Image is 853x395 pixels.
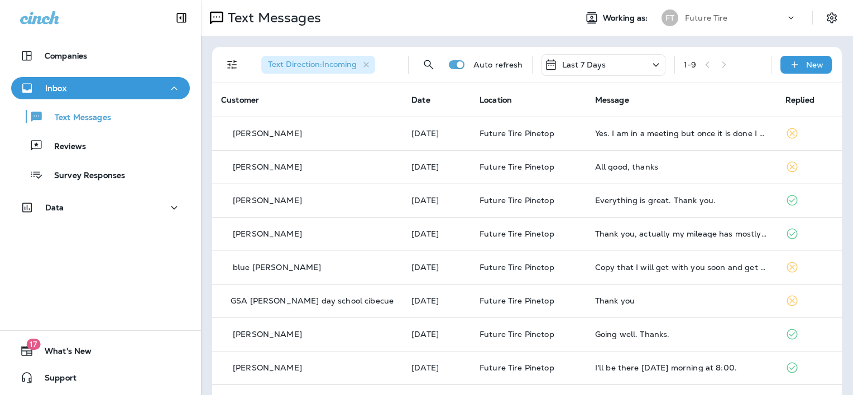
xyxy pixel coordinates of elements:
[595,330,768,339] div: Going well. Thanks.
[233,196,302,205] p: [PERSON_NAME]
[480,195,554,205] span: Future Tire Pinetop
[684,60,696,69] div: 1 - 9
[662,9,678,26] div: FT
[685,13,728,22] p: Future Tire
[223,9,321,26] p: Text Messages
[233,129,302,138] p: [PERSON_NAME]
[11,196,190,219] button: Data
[595,162,768,171] div: All good, thanks
[33,346,92,360] span: What's New
[418,54,440,76] button: Search Messages
[45,51,87,60] p: Companies
[480,128,554,138] span: Future Tire Pinetop
[595,95,629,105] span: Message
[231,296,394,305] p: GSA [PERSON_NAME] day school cibecue
[806,60,823,69] p: New
[233,330,302,339] p: [PERSON_NAME]
[595,229,768,238] div: Thank you, actually my mileage has mostly been locally lately and I'm out on of town; car parked ...
[233,229,302,238] p: [PERSON_NAME]
[11,45,190,67] button: Companies
[411,296,462,305] p: Sep 3, 2025 10:37 AM
[480,229,554,239] span: Future Tire Pinetop
[233,162,302,171] p: [PERSON_NAME]
[785,95,814,105] span: Replied
[11,77,190,99] button: Inbox
[411,95,430,105] span: Date
[166,7,197,29] button: Collapse Sidebar
[221,54,243,76] button: Filters
[480,296,554,306] span: Future Tire Pinetop
[11,340,190,362] button: 17What's New
[11,134,190,157] button: Reviews
[480,329,554,339] span: Future Tire Pinetop
[11,367,190,389] button: Support
[233,263,322,272] p: blue [PERSON_NAME]
[411,162,462,171] p: Sep 10, 2025 09:43 AM
[822,8,842,28] button: Settings
[480,262,554,272] span: Future Tire Pinetop
[221,95,259,105] span: Customer
[26,339,40,350] span: 17
[11,105,190,128] button: Text Messages
[45,203,64,212] p: Data
[411,196,462,205] p: Sep 10, 2025 08:04 AM
[473,60,523,69] p: Auto refresh
[480,363,554,373] span: Future Tire Pinetop
[595,129,768,138] div: Yes. I am in a meeting but once it is done I can get you a picture.
[595,196,768,205] div: Everything is great. Thank you.
[33,373,76,387] span: Support
[411,129,462,138] p: Sep 10, 2025 01:07 PM
[411,229,462,238] p: Sep 8, 2025 09:49 AM
[261,56,375,74] div: Text Direction:Incoming
[603,13,650,23] span: Working as:
[43,142,86,152] p: Reviews
[595,363,768,372] div: I'll be there tomorrow morning at 8:00.
[411,330,462,339] p: Sep 2, 2025 08:29 AM
[45,84,66,93] p: Inbox
[43,171,125,181] p: Survey Responses
[268,59,357,69] span: Text Direction : Incoming
[411,363,462,372] p: Sep 1, 2025 08:20 AM
[233,363,302,372] p: [PERSON_NAME]
[11,163,190,186] button: Survey Responses
[562,60,606,69] p: Last 7 Days
[411,263,462,272] p: Sep 4, 2025 01:52 PM
[480,162,554,172] span: Future Tire Pinetop
[480,95,512,105] span: Location
[44,113,111,123] p: Text Messages
[595,263,768,272] div: Copy that I will get with you soon and get them ordered
[595,296,768,305] div: Thank you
